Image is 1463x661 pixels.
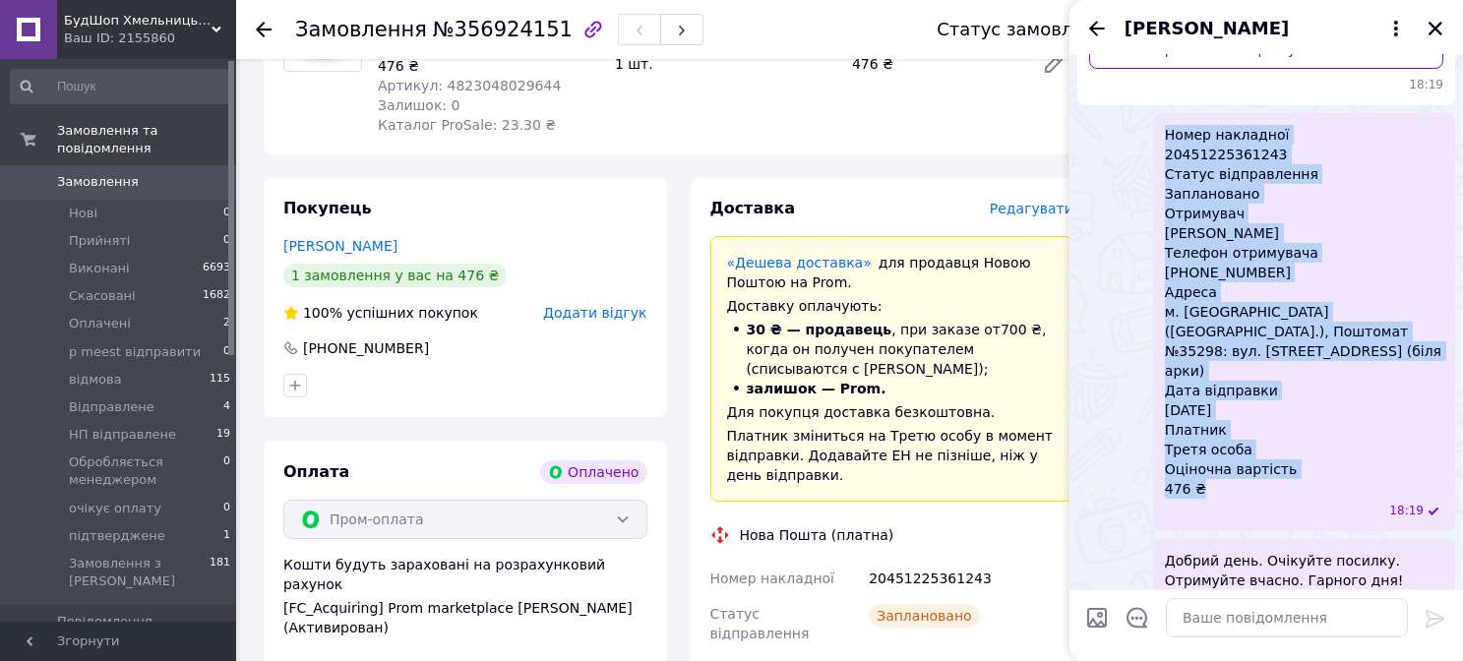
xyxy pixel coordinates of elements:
[727,253,1058,292] div: для продавця Новою Поштою на Prom.
[57,613,152,631] span: Повідомлення
[378,56,599,76] div: 476 ₴
[283,598,647,637] div: [FC_Acquiring] Prom marketplace [PERSON_NAME] (Активирован)
[69,315,131,332] span: Оплачені
[283,555,647,637] div: Кошти будуть зараховані на розрахунковий рахунок
[1389,503,1424,519] span: 18:19 12.08.2025
[203,287,230,305] span: 1682
[747,322,892,337] span: 30 ₴ — продавець
[223,205,230,222] span: 0
[69,343,201,361] span: p meest відправити
[223,453,230,489] span: 0
[57,173,139,191] span: Замовлення
[57,122,236,157] span: Замовлення та повідомлення
[223,527,230,545] span: 1
[69,555,210,590] span: Замовлення з [PERSON_NAME]
[865,561,1077,596] div: 20451225361243
[223,398,230,416] span: 4
[64,30,236,47] div: Ваш ID: 2155860
[710,571,835,586] span: Номер накладної
[283,303,478,323] div: успішних покупок
[1089,77,1443,93] span: 18:19 12.08.2025
[301,338,431,358] div: [PHONE_NUMBER]
[10,69,232,104] input: Пошук
[216,426,230,444] span: 19
[1034,44,1073,84] a: Редагувати
[844,50,1026,78] div: 476 ₴
[1165,125,1443,499] span: Номер накладної 20451225361243 Статус відправлення Заплановано Отримувач [PERSON_NAME] Телефон от...
[869,604,980,628] div: Заплановано
[543,305,646,321] span: Додати відгук
[283,238,397,254] a: [PERSON_NAME]
[283,199,372,217] span: Покупець
[378,117,556,133] span: Каталог ProSale: 23.30 ₴
[1165,551,1443,590] span: Добрий день. Очікуйте посилку. Отримуйте вчасно. Гарного дня!
[710,606,810,641] span: Статус відправлення
[69,426,176,444] span: НП відправлене
[710,199,796,217] span: Доставка
[727,255,872,270] a: «Дешева доставка»
[747,381,886,396] span: залишок — Prom.
[223,500,230,517] span: 0
[727,402,1058,422] div: Для покупця доставка безкоштовна.
[283,264,507,287] div: 1 замовлення у вас на 476 ₴
[1085,17,1109,40] button: Назад
[433,18,573,41] span: №356924151
[69,260,130,277] span: Виконані
[727,426,1058,485] div: Платник зміниться на Третю особу в момент відправки. Додавайте ЕН не пізніше, ніж у день відправки.
[540,460,646,484] div: Оплачено
[223,315,230,332] span: 2
[990,201,1073,216] span: Редагувати
[69,205,97,222] span: Нові
[69,287,136,305] span: Скасовані
[735,525,899,545] div: Нова Пошта (платна)
[210,555,230,590] span: 181
[223,232,230,250] span: 0
[256,20,272,39] div: Повернутися назад
[69,453,223,489] span: Обробляється менеджером
[64,12,212,30] span: БудШоп Хмельницький
[210,371,230,389] span: 115
[607,50,844,78] div: 1 шт.
[727,296,1058,316] div: Доставку оплачують:
[283,462,349,481] span: Оплата
[69,527,165,545] span: підтверджене
[69,232,130,250] span: Прийняті
[69,398,154,416] span: Відправлене
[223,343,230,361] span: 0
[1424,17,1447,40] button: Закрити
[1125,16,1408,41] button: [PERSON_NAME]
[1125,16,1289,41] span: [PERSON_NAME]
[1125,605,1150,631] button: Відкрити шаблони відповідей
[727,320,1058,379] li: , при заказе от 700 ₴ , когда он получен покупателем (списываются с [PERSON_NAME]);
[69,500,161,517] span: очікує оплату
[295,18,427,41] span: Замовлення
[937,20,1118,39] div: Статус замовлення
[69,371,122,389] span: відмова
[378,97,460,113] span: Залишок: 0
[303,305,342,321] span: 100%
[378,78,561,93] span: Артикул: 4823048029644
[203,260,230,277] span: 6693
